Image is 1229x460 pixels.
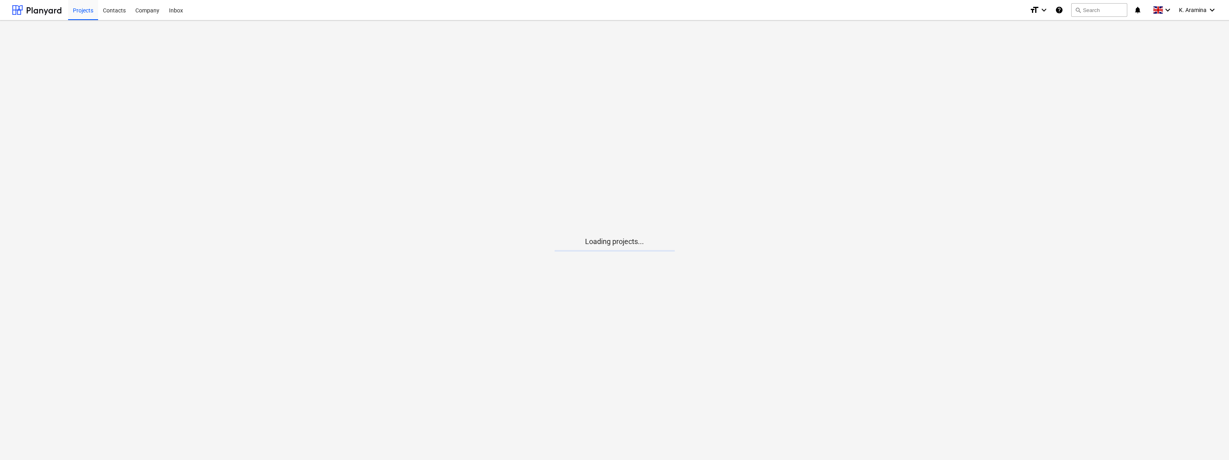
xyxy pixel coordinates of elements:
span: K. Aramina [1179,7,1207,13]
i: keyboard_arrow_down [1207,5,1217,15]
i: Knowledge base [1055,5,1063,15]
p: Loading projects... [555,237,675,246]
i: keyboard_arrow_down [1039,5,1049,15]
i: format_size [1030,5,1039,15]
span: search [1075,7,1081,13]
i: notifications [1134,5,1142,15]
i: keyboard_arrow_down [1163,5,1173,15]
button: Search [1071,3,1127,17]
